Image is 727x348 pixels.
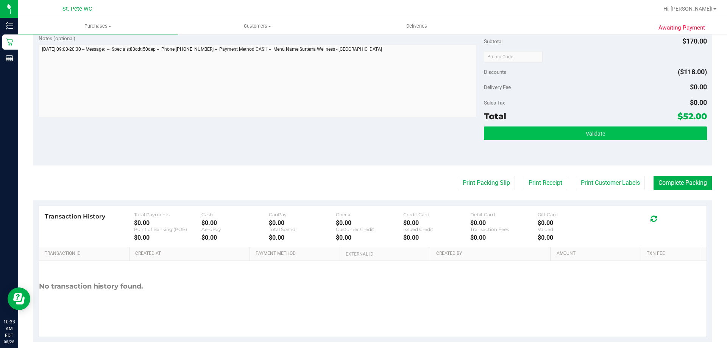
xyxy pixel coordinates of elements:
div: Cash [201,212,269,217]
a: Txn Fee [647,251,698,257]
div: $0.00 [403,234,471,241]
span: Subtotal [484,38,502,44]
div: $0.00 [538,234,605,241]
a: Payment Method [256,251,337,257]
span: $0.00 [690,98,707,106]
div: Check [336,212,403,217]
a: Purchases [18,18,178,34]
input: Promo Code [484,51,543,62]
th: External ID [340,247,430,261]
span: Total [484,111,506,122]
div: Credit Card [403,212,471,217]
div: Customer Credit [336,226,403,232]
span: Purchases [18,23,178,30]
p: 10:33 AM EDT [3,318,15,339]
span: Sales Tax [484,100,505,106]
div: $0.00 [134,219,201,226]
div: Total Spendr [269,226,336,232]
div: $0.00 [470,219,538,226]
a: Created By [436,251,548,257]
span: ($118.00) [678,68,707,76]
div: $0.00 [269,234,336,241]
div: $0.00 [336,234,403,241]
button: Print Customer Labels [576,176,645,190]
button: Print Packing Slip [458,176,515,190]
span: Discounts [484,65,506,79]
span: $0.00 [690,83,707,91]
div: $0.00 [201,234,269,241]
div: CanPay [269,212,336,217]
div: No transaction history found. [39,261,143,312]
span: $52.00 [677,111,707,122]
span: Hi, [PERSON_NAME]! [663,6,713,12]
p: 08/28 [3,339,15,345]
a: Customers [178,18,337,34]
div: $0.00 [403,219,471,226]
span: Customers [178,23,337,30]
span: Delivery Fee [484,84,511,90]
div: $0.00 [470,234,538,241]
iframe: Resource center [8,287,30,310]
a: Amount [557,251,638,257]
div: $0.00 [336,219,403,226]
span: Deliveries [396,23,437,30]
button: Print Receipt [524,176,567,190]
div: AeroPay [201,226,269,232]
a: Created At [135,251,246,257]
button: Complete Packing [654,176,712,190]
div: Voided [538,226,605,232]
button: Validate [484,126,707,140]
span: $170.00 [682,37,707,45]
div: $0.00 [538,219,605,226]
inline-svg: Inventory [6,22,13,30]
div: Issued Credit [403,226,471,232]
span: Awaiting Payment [658,23,705,32]
div: Point of Banking (POB) [134,226,201,232]
span: St. Pete WC [62,6,92,12]
span: Notes (optional) [39,35,75,41]
a: Transaction ID [45,251,126,257]
span: Validate [586,131,605,137]
div: Debit Card [470,212,538,217]
div: $0.00 [201,219,269,226]
div: Total Payments [134,212,201,217]
div: $0.00 [134,234,201,241]
inline-svg: Reports [6,55,13,62]
a: Deliveries [337,18,496,34]
div: Transaction Fees [470,226,538,232]
inline-svg: Retail [6,38,13,46]
div: $0.00 [269,219,336,226]
div: Gift Card [538,212,605,217]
